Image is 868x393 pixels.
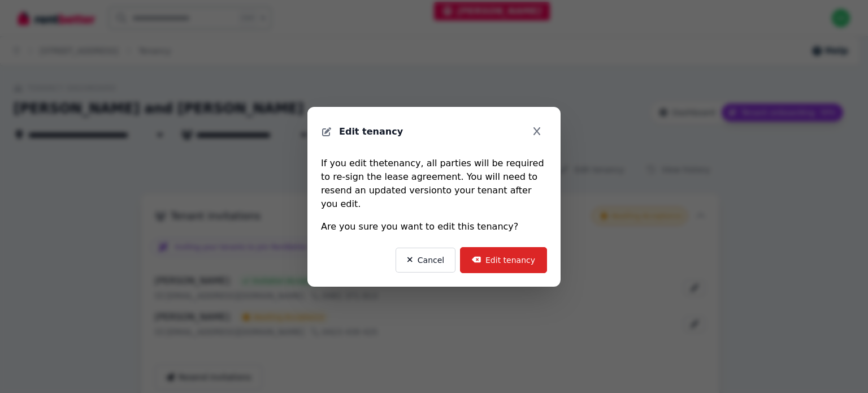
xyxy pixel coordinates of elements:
span: resend an updated version [321,185,442,196]
p: If you edit the tenancy , all parties will be required to re-sign the lease agreement. You will n... [321,157,547,211]
h2: Edit tenancy [339,125,403,139]
button: Cancel [396,248,455,273]
button: Close modal [527,120,547,143]
button: Edit tenancy [460,247,547,273]
p: Are you sure you want to edit this tenancy ? [321,220,547,234]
